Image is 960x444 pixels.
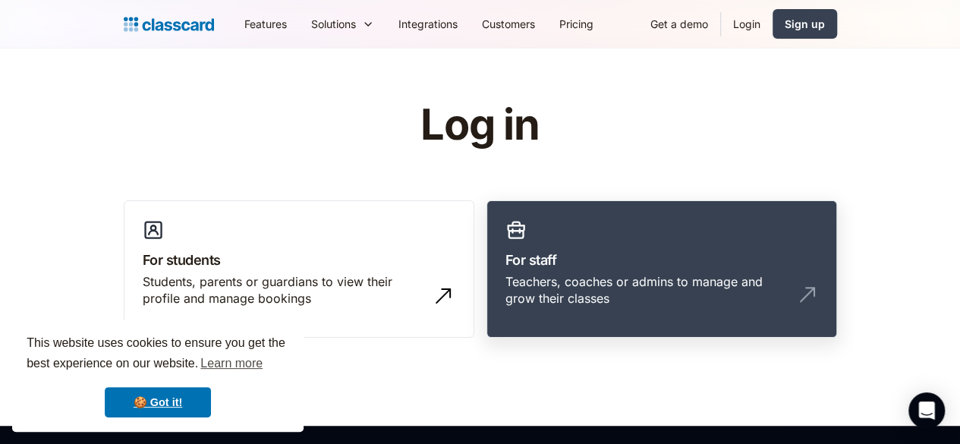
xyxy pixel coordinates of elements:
[232,7,299,41] a: Features
[908,392,945,429] div: Open Intercom Messenger
[486,200,837,339] a: For staffTeachers, coaches or admins to manage and grow their classes
[785,16,825,32] div: Sign up
[124,200,474,339] a: For studentsStudents, parents or guardians to view their profile and manage bookings
[12,320,304,432] div: cookieconsent
[105,387,211,417] a: dismiss cookie message
[470,7,547,41] a: Customers
[638,7,720,41] a: Get a demo
[773,9,837,39] a: Sign up
[547,7,606,41] a: Pricing
[386,7,470,41] a: Integrations
[198,352,265,375] a: learn more about cookies
[143,250,455,270] h3: For students
[124,14,214,35] a: home
[505,250,818,270] h3: For staff
[143,273,425,307] div: Students, parents or guardians to view their profile and manage bookings
[27,334,289,375] span: This website uses cookies to ensure you get the best experience on our website.
[505,273,788,307] div: Teachers, coaches or admins to manage and grow their classes
[239,102,721,149] h1: Log in
[311,16,356,32] div: Solutions
[299,7,386,41] div: Solutions
[721,7,773,41] a: Login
